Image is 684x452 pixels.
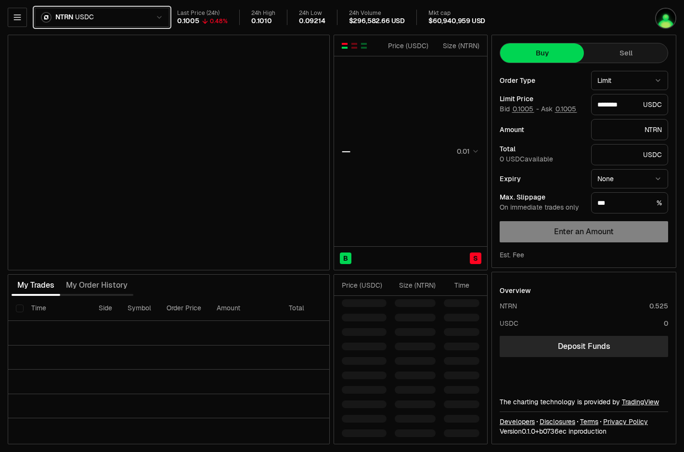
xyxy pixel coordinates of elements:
[584,43,668,63] button: Sell
[437,41,479,51] div: Size ( NTRN )
[251,10,275,17] div: 24h High
[75,13,93,22] span: USDC
[428,17,485,26] div: $60,940,959 USD
[500,126,583,133] div: Amount
[591,119,668,140] div: NTRN
[664,319,668,328] div: 0
[281,296,353,321] th: Total
[591,144,668,165] div: USDC
[8,35,329,270] iframe: Financial Chart
[360,42,368,50] button: Show Buy Orders Only
[395,280,436,290] div: Size ( NTRN )
[649,301,668,311] div: 0.525
[428,10,485,17] div: Mkt cap
[342,145,350,158] div: —
[343,253,348,263] span: B
[512,105,534,113] button: 0.1005
[444,280,469,290] div: Time
[209,296,281,321] th: Amount
[500,250,524,260] div: Est. Fee
[500,155,553,163] span: 0 USDC available
[539,427,567,436] span: b0736ecdf04740874dce99dfb90a19d87761c153
[500,319,518,328] div: USDC
[540,417,575,426] a: Disclosures
[500,336,668,357] a: Deposit Funds
[500,175,583,182] div: Expiry
[42,13,51,22] img: NTRN Logo
[500,105,539,114] span: Bid -
[541,105,577,114] span: Ask
[349,10,405,17] div: 24h Volume
[500,194,583,200] div: Max. Slippage
[159,296,209,321] th: Order Price
[500,397,668,407] div: The charting technology is provided by
[500,146,583,152] div: Total
[500,417,535,426] a: Developers
[55,13,73,22] span: NTRN
[342,280,387,290] div: Price ( USDC )
[177,17,199,26] div: 0.1005
[500,43,584,63] button: Buy
[500,95,583,102] div: Limit Price
[591,169,668,188] button: None
[12,276,60,295] button: My Trades
[299,17,325,26] div: 0.09214
[386,41,428,51] div: Price ( USDC )
[120,296,159,321] th: Symbol
[341,42,348,50] button: Show Buy and Sell Orders
[500,286,531,295] div: Overview
[473,253,478,263] span: S
[591,192,668,213] div: %
[591,71,668,90] button: Limit
[91,296,120,321] th: Side
[299,10,325,17] div: 24h Low
[350,42,358,50] button: Show Sell Orders Only
[656,9,675,28] img: ann
[210,17,228,25] div: 0.48%
[500,203,583,212] div: On immediate trades only
[454,146,479,157] button: 0.01
[622,398,659,406] a: TradingView
[500,301,517,311] div: NTRN
[580,417,598,426] a: Terms
[500,77,583,84] div: Order Type
[16,305,24,312] button: Select all
[500,426,668,436] div: Version 0.1.0 + in production
[177,10,228,17] div: Last Price (24h)
[60,276,133,295] button: My Order History
[24,296,91,321] th: Time
[555,105,577,113] button: 0.1005
[349,17,405,26] div: $296,582.66 USD
[591,94,668,115] div: USDC
[603,417,648,426] a: Privacy Policy
[251,17,272,26] div: 0.1010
